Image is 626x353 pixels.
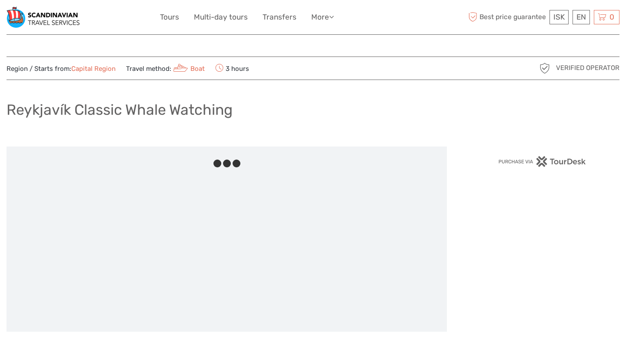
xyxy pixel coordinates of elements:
img: PurchaseViaTourDesk.png [498,156,586,167]
a: Multi-day tours [194,11,248,23]
a: Boat [171,65,205,73]
a: More [311,11,334,23]
span: ISK [553,13,565,21]
a: Transfers [263,11,296,23]
span: 0 [608,13,616,21]
span: Travel method: [126,62,205,74]
img: Scandinavian Travel [7,7,80,28]
span: Best price guarantee [466,10,548,24]
span: 3 hours [215,62,249,74]
div: EN [573,10,590,24]
span: Region / Starts from: [7,64,116,73]
a: Capital Region [71,65,116,73]
img: verified_operator_grey_128.png [538,61,552,75]
a: Tours [160,11,179,23]
h1: Reykjavík Classic Whale Watching [7,101,233,119]
span: Verified Operator [556,63,619,73]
